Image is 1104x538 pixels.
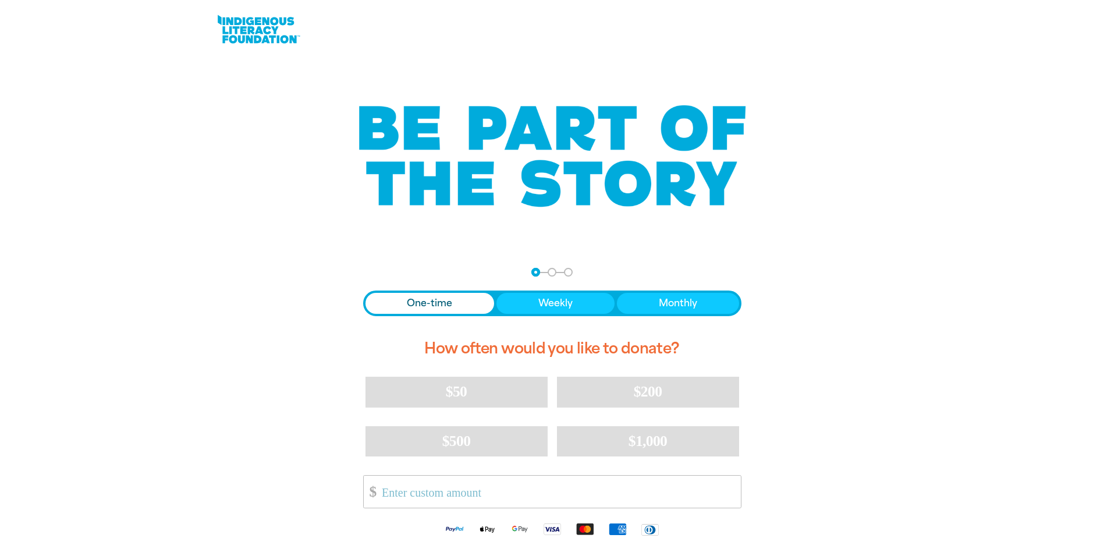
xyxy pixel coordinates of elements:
[442,433,471,449] span: $500
[349,82,756,231] img: Be part of the story
[601,522,634,536] img: American Express logo
[363,330,741,367] h2: How often would you like to donate?
[634,523,666,536] img: Diners Club logo
[538,296,573,310] span: Weekly
[548,268,556,277] button: Navigate to step 2 of 3 to enter your details
[363,291,741,316] div: Donation frequency
[503,522,536,536] img: Google Pay logo
[446,383,467,400] span: $50
[531,268,540,277] button: Navigate to step 1 of 3 to enter your donation amount
[374,476,740,508] input: Enter custom amount
[659,296,697,310] span: Monthly
[569,522,601,536] img: Mastercard logo
[365,293,495,314] button: One-time
[617,293,739,314] button: Monthly
[557,377,739,407] button: $200
[364,479,377,505] span: $
[365,377,548,407] button: $50
[471,522,503,536] img: Apple Pay logo
[629,433,668,449] span: $1,000
[496,293,615,314] button: Weekly
[438,522,471,536] img: Paypal logo
[564,268,573,277] button: Navigate to step 3 of 3 to enter your payment details
[536,522,569,536] img: Visa logo
[365,426,548,456] button: $500
[634,383,662,400] span: $200
[557,426,739,456] button: $1,000
[407,296,452,310] span: One-time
